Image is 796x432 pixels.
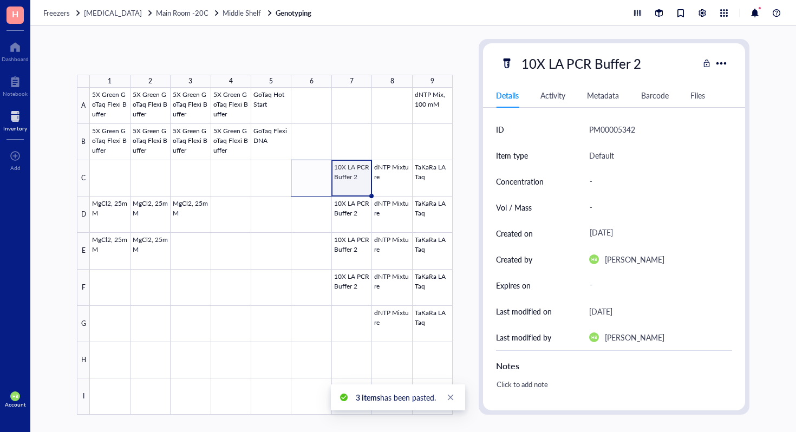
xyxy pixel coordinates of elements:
div: D [77,197,90,233]
a: [MEDICAL_DATA] [84,8,154,18]
div: Details [496,89,519,101]
div: Last modified on [496,305,552,317]
div: Concentration [496,175,544,187]
div: 4 [229,75,233,88]
div: Activity [540,89,565,101]
b: 3 items [356,392,380,403]
div: 6 [310,75,314,88]
div: G [77,306,90,342]
div: Inventory [3,125,27,132]
div: 8 [390,75,394,88]
div: ID [496,123,504,135]
div: I [77,378,90,415]
div: B [77,124,90,160]
div: Item type [496,149,528,161]
span: HB [591,257,597,262]
div: PM00005342 [589,123,635,136]
span: Middle Shelf [223,8,261,18]
div: Default [589,149,614,162]
div: 10X LA PCR Buffer 2 [517,52,646,75]
span: H [12,7,18,21]
div: 7 [350,75,354,88]
div: Add [10,165,21,171]
div: [PERSON_NAME] [605,253,664,266]
div: - [585,170,728,193]
div: 9 [430,75,434,88]
a: Main Room -20CMiddle Shelf [156,8,273,18]
div: Expires on [496,279,531,291]
span: HB [591,335,597,340]
div: Barcode [641,89,669,101]
div: Account [5,401,26,408]
div: Created by [496,253,532,265]
div: C [77,160,90,197]
div: - [585,196,728,219]
div: Notes [496,359,732,372]
div: [PERSON_NAME] [605,331,664,344]
div: 5 [269,75,273,88]
span: Freezers [43,8,70,18]
div: H [77,342,90,378]
div: Click to add note [492,377,728,403]
a: Dashboard [2,38,29,62]
div: Metadata [587,89,619,101]
div: Last modified by [496,331,551,343]
div: Files [690,89,705,101]
div: E [77,233,90,269]
div: Dashboard [2,56,29,62]
a: Freezers [43,8,82,18]
a: Close [445,391,456,403]
div: [DATE] [589,305,612,318]
div: 1 [108,75,112,88]
div: F [77,270,90,306]
div: - [585,276,728,295]
div: 2 [148,75,152,88]
div: A [77,88,90,124]
a: Notebook [3,73,28,97]
div: Created on [496,227,533,239]
div: [DATE] [585,224,728,243]
span: [MEDICAL_DATA] [84,8,142,18]
span: has been pasted. [356,392,436,403]
div: Notebook [3,90,28,97]
div: Vol / Mass [496,201,532,213]
span: close [447,394,454,401]
a: Inventory [3,108,27,132]
span: Main Room -20C [156,8,208,18]
a: Genotyping [276,8,314,18]
span: HB [12,394,18,399]
div: 3 [188,75,192,88]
